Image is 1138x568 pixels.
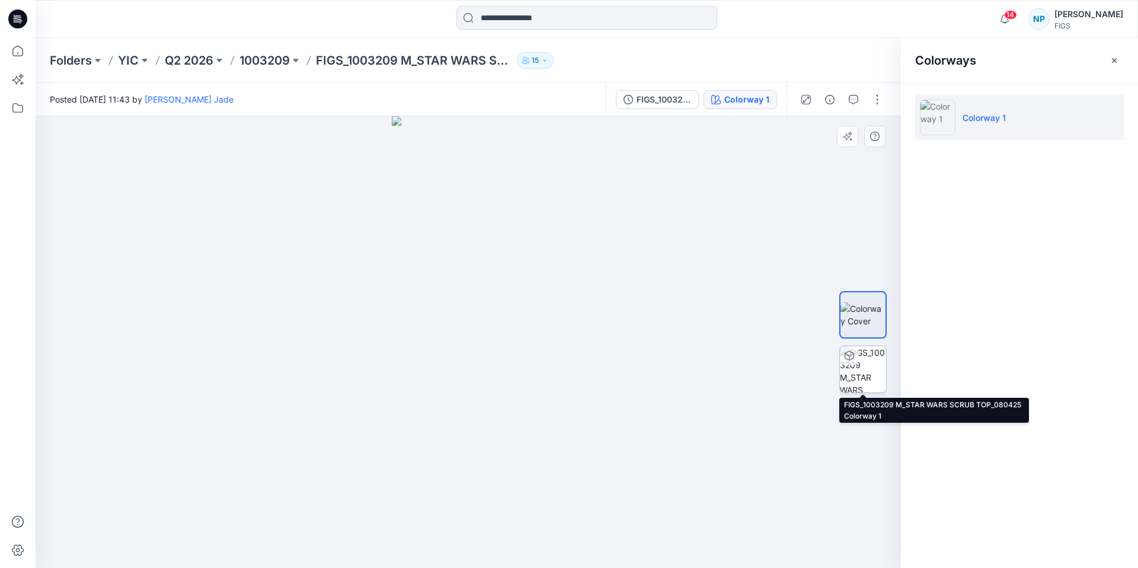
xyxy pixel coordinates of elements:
button: 15 [517,52,554,69]
div: Colorway 1 [724,93,769,106]
img: eyJhbGciOiJIUzI1NiIsImtpZCI6IjAiLCJzbHQiOiJzZXMiLCJ0eXAiOiJKV1QifQ.eyJkYXRhIjp7InR5cGUiOiJzdG9yYW... [392,116,544,568]
p: 15 [532,54,539,67]
img: FIGS_1003209 M_STAR WARS SCRUB TOP_080425 Colorway 1 [840,346,886,393]
span: Posted [DATE] 11:43 by [50,93,234,106]
div: NP [1028,8,1050,30]
button: Colorway 1 [704,90,777,109]
button: FIGS_1003209 M_STAR WARS SCRUB TOP_080425 [616,90,699,109]
a: Folders [50,52,92,69]
img: Colorway Cover [840,302,886,327]
p: Colorway 1 [963,111,1006,124]
div: [PERSON_NAME] [1054,7,1123,21]
a: 1003209 [239,52,290,69]
h2: Colorways [915,53,976,68]
img: Colorway 1 [920,100,955,135]
span: 14 [1004,10,1017,20]
p: FIGS_1003209 M_STAR WARS SCRUB TOP_080425 [316,52,512,69]
div: FIGS_1003209 M_STAR WARS SCRUB TOP_080425 [637,93,691,106]
div: FIGS [1054,21,1123,30]
button: Details [820,90,839,109]
a: [PERSON_NAME] Jade [145,94,234,104]
a: YIC [118,52,139,69]
a: Q2 2026 [165,52,213,69]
